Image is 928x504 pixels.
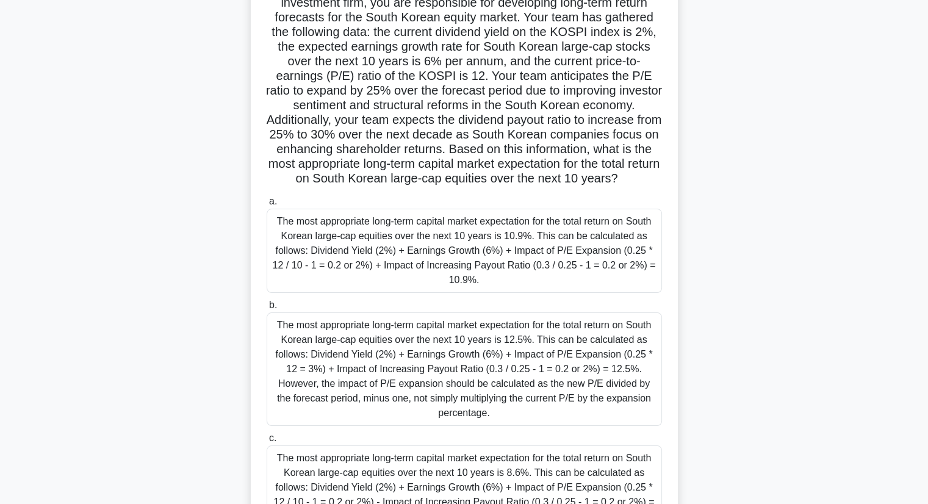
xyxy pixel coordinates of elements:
span: c. [269,433,276,443]
span: b. [269,300,277,310]
div: The most appropriate long-term capital market expectation for the total return on South Korean la... [267,312,662,426]
div: The most appropriate long-term capital market expectation for the total return on South Korean la... [267,209,662,293]
span: a. [269,196,277,206]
